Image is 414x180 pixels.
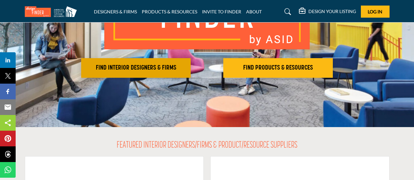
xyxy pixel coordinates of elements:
[278,7,295,17] a: Search
[83,64,189,72] h2: FIND INTERIOR DESIGNERS & FIRMS
[361,6,390,18] button: Log In
[25,6,80,17] img: Site Logo
[299,8,356,16] div: DESIGN YOUR LISTING
[246,9,262,14] a: ABOUT
[368,9,382,14] span: Log In
[81,58,191,78] button: FIND INTERIOR DESIGNERS & FIRMS
[142,9,197,14] a: PRODUCTS & RESOURCES
[202,9,241,14] a: INVITE TO FINDER
[117,140,297,151] h2: FEATURED INTERIOR DESIGNERS/FIRMS & PRODUCT/RESOURCE SUPPLIERS
[225,64,331,72] h2: FIND PRODUCTS & RESOURCES
[308,8,356,14] h5: DESIGN YOUR LISTING
[94,9,137,14] a: DESIGNERS & FIRMS
[223,58,333,78] button: FIND PRODUCTS & RESOURCES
